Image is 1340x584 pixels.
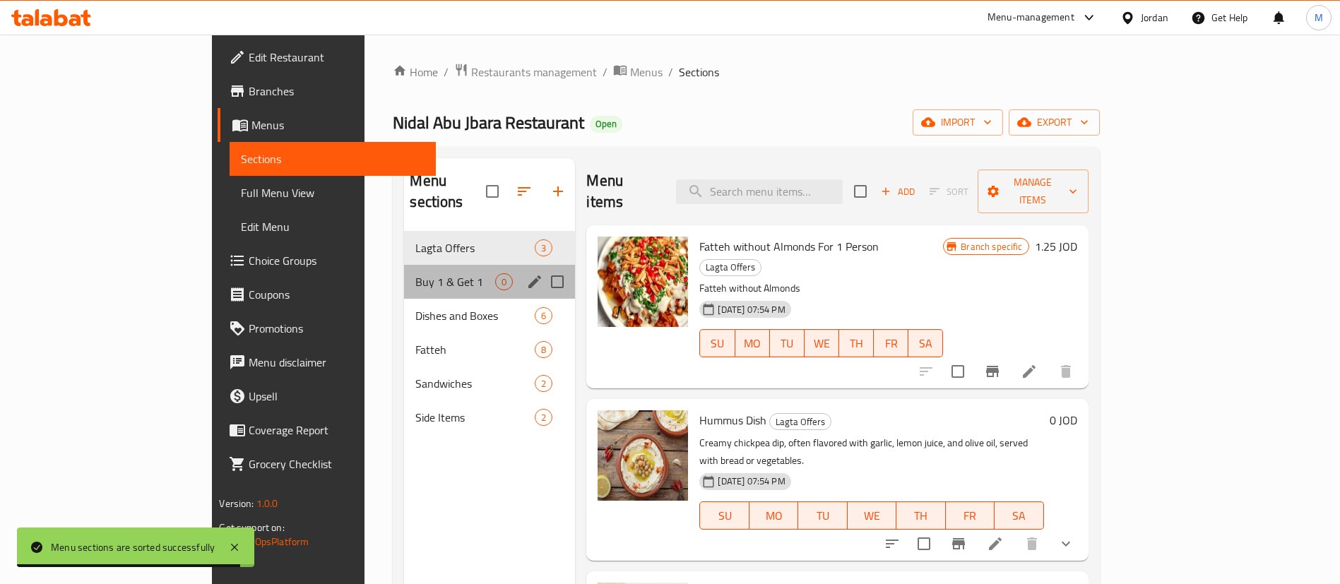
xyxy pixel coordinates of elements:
[218,345,436,379] a: Menu disclaimer
[218,413,436,447] a: Coverage Report
[598,410,688,501] img: Hummus Dish
[249,83,425,100] span: Branches
[535,409,552,426] div: items
[415,341,535,358] span: Fatteh
[256,494,278,513] span: 1.0.0
[219,518,284,537] span: Get support on:
[902,506,939,526] span: TH
[798,501,847,530] button: TU
[249,455,425,472] span: Grocery Checklist
[454,63,597,81] a: Restaurants management
[699,410,766,431] span: Hummus Dish
[404,400,575,434] div: Side Items2
[1000,506,1038,526] span: SA
[1057,535,1074,552] svg: Show Choices
[393,63,1099,81] nav: breadcrumb
[1035,237,1077,256] h6: 1.25 JOD
[496,275,512,289] span: 0
[735,329,770,357] button: MO
[699,501,749,530] button: SU
[535,239,552,256] div: items
[393,107,584,138] span: Nidal Abu Jbara Restaurant
[755,506,793,526] span: MO
[712,475,790,488] span: [DATE] 07:54 PM
[404,231,575,265] div: Lagta Offers3
[249,388,425,405] span: Upsell
[989,174,1077,209] span: Manage items
[749,501,798,530] button: MO
[913,109,1003,136] button: import
[241,218,425,235] span: Edit Menu
[995,501,1043,530] button: SA
[988,9,1074,26] div: Menu-management
[249,49,425,66] span: Edit Restaurant
[924,114,992,131] span: import
[946,501,995,530] button: FR
[535,307,552,324] div: items
[712,303,790,316] span: [DATE] 07:54 PM
[415,307,535,324] span: Dishes and Boxes
[741,333,764,354] span: MO
[603,64,607,81] li: /
[219,532,309,551] a: Support.OpsPlatform
[613,63,663,81] a: Menus
[249,252,425,269] span: Choice Groups
[1049,527,1083,561] button: show more
[676,179,843,204] input: search
[249,354,425,371] span: Menu disclaimer
[1020,114,1089,131] span: export
[218,447,436,481] a: Grocery Checklist
[535,411,552,424] span: 2
[404,333,575,367] div: Fatteh8
[700,259,761,275] span: Lagta Offers
[1050,410,1077,430] h6: 0 JOD
[920,181,978,203] span: Select section first
[444,64,449,81] li: /
[699,236,879,257] span: Fatteh without Almonds For 1 Person
[598,237,688,327] img: Fatteh without Almonds For 1 Person
[679,64,719,81] span: Sections
[218,108,436,142] a: Menus
[699,280,943,297] p: Fatteh without Almonds
[415,375,535,392] span: Sandwiches
[404,225,575,440] nav: Menu sections
[875,181,920,203] button: Add
[896,501,945,530] button: TH
[535,377,552,391] span: 2
[524,271,545,292] button: edit
[955,240,1028,254] span: Branch specific
[987,535,1004,552] a: Edit menu item
[908,329,943,357] button: SA
[845,333,868,354] span: TH
[415,273,495,290] span: Buy 1 & Get 1
[241,150,425,167] span: Sections
[978,169,1088,213] button: Manage items
[478,177,507,206] span: Select all sections
[415,239,535,256] span: Lagta Offers
[810,333,834,354] span: WE
[415,409,535,426] span: Side Items
[943,357,973,386] span: Select to update
[535,309,552,323] span: 6
[699,329,735,357] button: SU
[879,184,917,200] span: Add
[804,506,841,526] span: TU
[241,184,425,201] span: Full Menu View
[535,242,552,255] span: 3
[541,174,575,208] button: Add section
[1015,527,1049,561] button: delete
[471,64,597,81] span: Restaurants management
[590,116,622,133] div: Open
[218,244,436,278] a: Choice Groups
[839,329,874,357] button: TH
[699,434,1043,470] p: Creamy chickpea dip, often flavored with garlic, lemon juice, and olive oil, served with bread or...
[51,540,215,555] div: Menu sections are sorted successfully
[770,329,805,357] button: TU
[874,329,908,357] button: FR
[507,174,541,208] span: Sort sections
[951,506,989,526] span: FR
[853,506,891,526] span: WE
[1141,10,1168,25] div: Jordan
